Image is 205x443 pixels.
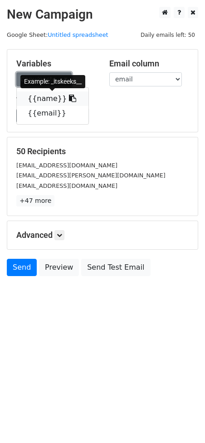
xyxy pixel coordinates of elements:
small: Google Sheet: [7,31,108,38]
small: [EMAIL_ADDRESS][DOMAIN_NAME] [16,182,117,189]
h5: Variables [16,59,96,69]
h5: 50 Recipients [16,146,189,156]
a: Send Test Email [81,259,150,276]
iframe: Chat Widget [160,399,205,443]
a: Preview [39,259,79,276]
a: Copy/paste... [16,72,72,86]
a: Daily emails left: 50 [137,31,198,38]
a: Send [7,259,37,276]
h5: Advanced [16,230,189,240]
a: Untitled spreadsheet [48,31,108,38]
h2: New Campaign [7,7,198,22]
a: {{name}} [17,91,88,106]
span: Daily emails left: 50 [137,30,198,40]
a: +47 more [16,195,54,206]
div: Example: _itskeeks__ [20,75,85,88]
small: [EMAIL_ADDRESS][DOMAIN_NAME] [16,162,117,169]
small: [EMAIL_ADDRESS][PERSON_NAME][DOMAIN_NAME] [16,172,166,179]
h5: Email column [109,59,189,69]
a: {{email}} [17,106,88,121]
